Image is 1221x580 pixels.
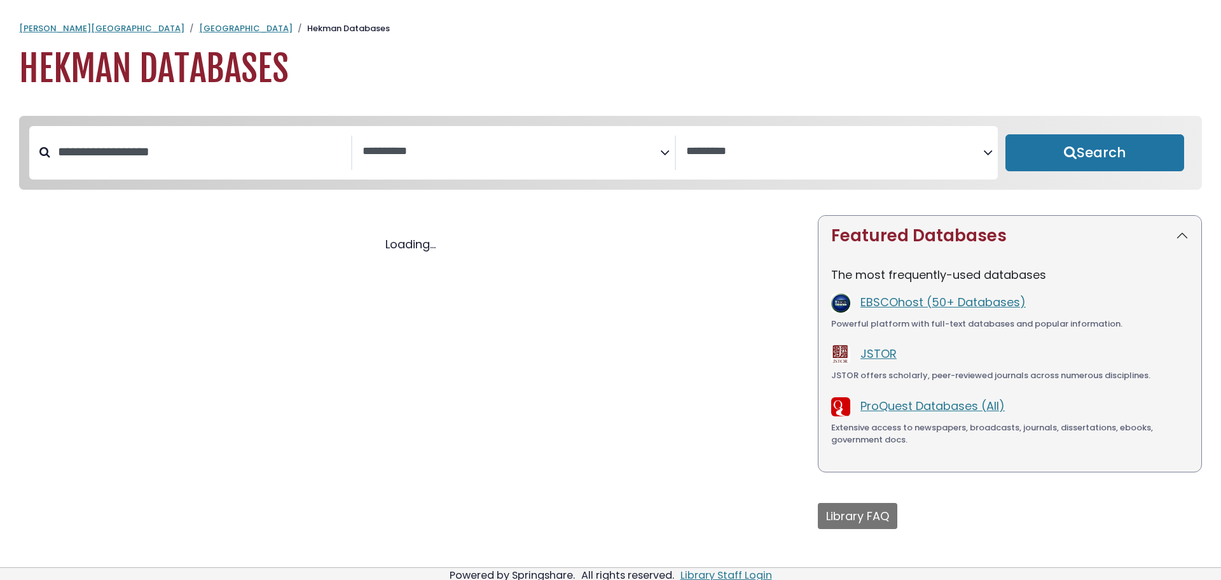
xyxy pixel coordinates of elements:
[818,216,1201,256] button: Featured Databases
[831,266,1189,283] p: The most frequently-used databases
[860,346,897,362] a: JSTOR
[860,294,1026,310] a: EBSCOhost (50+ Databases)
[1005,134,1184,171] button: Submit for Search Results
[199,22,293,34] a: [GEOGRAPHIC_DATA]
[818,503,897,529] button: Library FAQ
[19,22,184,34] a: [PERSON_NAME][GEOGRAPHIC_DATA]
[19,48,1202,90] h1: Hekman Databases
[293,22,390,35] li: Hekman Databases
[19,22,1202,35] nav: breadcrumb
[50,141,351,162] input: Search database by title or keyword
[831,369,1189,382] div: JSTOR offers scholarly, peer-reviewed journals across numerous disciplines.
[19,236,803,253] div: Loading...
[362,145,659,159] textarea: Search
[860,398,1005,414] a: ProQuest Databases (All)
[19,116,1202,190] nav: Search filters
[831,421,1189,446] div: Extensive access to newspapers, broadcasts, journals, dissertations, ebooks, government docs.
[686,145,983,159] textarea: Search
[831,318,1189,330] div: Powerful platform with full-text databases and popular information.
